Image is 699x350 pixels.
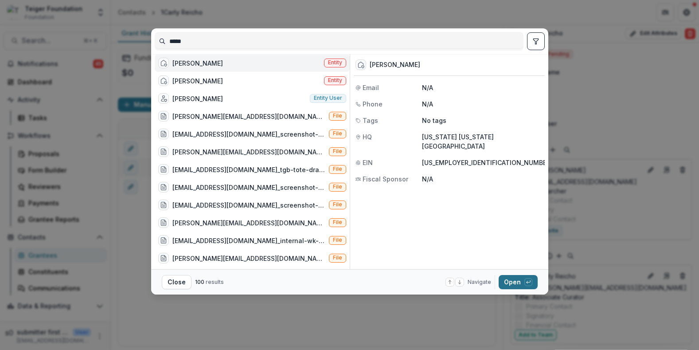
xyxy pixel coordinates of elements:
[363,158,373,167] span: EIN
[527,32,545,50] button: toggle filters
[333,130,342,137] span: File
[363,116,378,125] span: Tags
[172,147,325,157] div: [PERSON_NAME][EMAIL_ADDRESS][DOMAIN_NAME][PERSON_NAME]
[333,113,342,119] span: File
[333,219,342,225] span: File
[363,174,408,184] span: Fiscal Sponsor
[333,201,342,208] span: File
[422,132,543,151] p: [US_STATE] [US_STATE] [GEOGRAPHIC_DATA]
[422,174,543,184] p: N/A
[172,59,223,68] div: [PERSON_NAME]
[422,99,543,109] p: N/A
[328,59,342,66] span: Entity
[363,83,379,92] span: Email
[328,77,342,83] span: Entity
[333,237,342,243] span: File
[172,130,325,139] div: [EMAIL_ADDRESS][DOMAIN_NAME]_screenshot-2025-07-31-at-8-29-10-am.jpg
[172,112,325,121] div: [PERSON_NAME][EMAIL_ADDRESS][DOMAIN_NAME][PERSON_NAME]
[172,165,325,174] div: [EMAIL_ADDRESS][DOMAIN_NAME]_tgb-tote-drafts-lauraneuha-user-01.pdf
[468,278,491,286] span: Navigate
[363,132,372,142] span: HQ
[333,148,342,154] span: File
[333,184,342,190] span: File
[333,255,342,261] span: File
[333,166,342,172] span: File
[172,218,325,228] div: [PERSON_NAME][EMAIL_ADDRESS][DOMAIN_NAME][PERSON_NAME]
[370,61,420,69] div: [PERSON_NAME]
[172,201,325,210] div: [EMAIL_ADDRESS][DOMAIN_NAME]_screenshot-2025-08-15-at-12-38-54-pm.jpg
[195,279,204,285] span: 100
[314,95,342,101] span: Entity user
[499,275,538,289] button: Open
[363,99,383,109] span: Phone
[162,275,191,289] button: Close
[172,236,325,245] div: [EMAIL_ADDRESS][DOMAIN_NAME]_internal-wk-x-slumbr-l-ford-f-150-social.pdf
[422,83,543,92] p: N/A
[172,254,325,263] div: [PERSON_NAME][EMAIL_ADDRESS][DOMAIN_NAME][PERSON_NAME]
[206,279,224,285] span: results
[422,158,553,167] p: [US_EMPLOYER_IDENTIFICATION_NUMBER]
[422,116,446,125] p: No tags
[172,76,223,86] div: [PERSON_NAME]
[172,183,325,192] div: [EMAIL_ADDRESS][DOMAIN_NAME]_screenshot-2025-07-31-at-8-29-10-am.jpg
[172,94,223,103] div: [PERSON_NAME]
